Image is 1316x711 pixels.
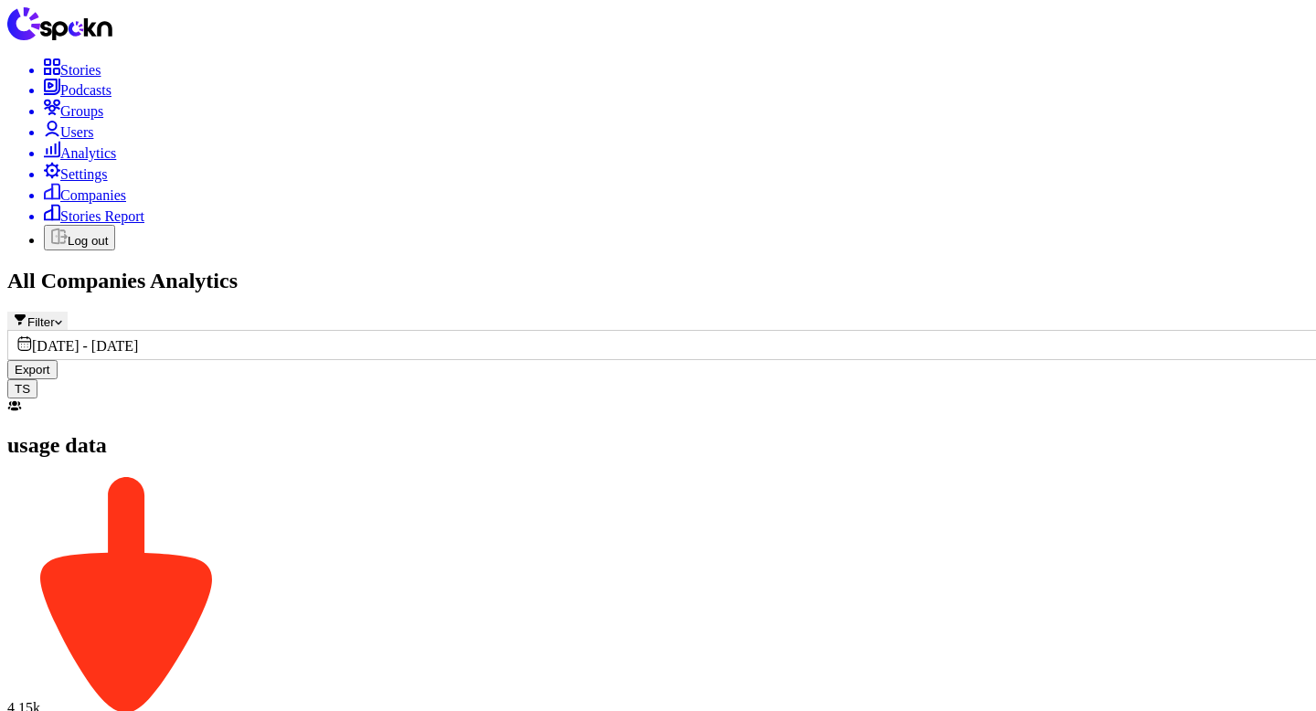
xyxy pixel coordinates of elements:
span: Podcasts [60,82,111,98]
button: Log out [44,225,115,250]
a: Analytics [44,141,1309,162]
span: Filter [27,315,55,329]
h2: All Companies Analytics [7,269,1309,293]
span: Stories [60,62,101,78]
a: Groups [44,99,1309,120]
button: Export [7,360,58,379]
a: Settings [44,162,1309,183]
span: Users [60,124,93,140]
h2: usage data [7,433,1309,458]
a: Stories [44,58,1309,79]
span: Settings [60,166,108,182]
span: Companies [60,187,126,203]
a: Users [44,120,1309,141]
span: TS [15,382,30,396]
span: Export [15,363,50,377]
span: [DATE] - [DATE] [32,338,138,354]
span: Groups [60,103,103,119]
a: Podcasts [44,79,1309,99]
span: Stories Report [60,208,144,224]
span: Log out [68,234,108,248]
a: Stories Report [44,204,1309,225]
span: Analytics [60,145,116,161]
button: TS [7,379,37,398]
button: Filter [7,312,68,330]
a: Companies [44,183,1309,204]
